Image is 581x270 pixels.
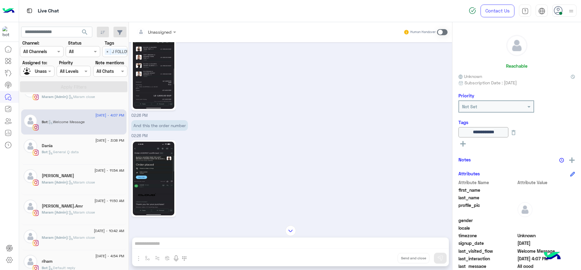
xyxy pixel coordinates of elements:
button: Apply Filters [20,81,127,92]
a: Contact Us [481,5,514,17]
h6: Tags [458,120,575,125]
span: 2025-08-26T13:07:07.419Z [517,255,575,262]
span: Bot [42,265,48,270]
span: J FOLLOW UP [110,49,137,55]
span: [DATE] - 11:50 AM [94,198,124,204]
img: defaultAdmin.png [517,202,533,217]
span: last_interaction [458,255,516,262]
img: defaultAdmin.png [507,35,527,56]
img: defaultAdmin.png [24,230,37,243]
p: 26/8/2025, 2:26 PM [131,120,188,131]
span: first_name [458,187,516,193]
p: Live Chat [38,7,59,15]
img: Instagram [33,124,39,130]
a: tab [519,5,531,17]
label: Assigned to: [22,59,47,66]
img: defaultAdmin.png [24,139,37,153]
img: tab [26,7,33,15]
span: last_visited_flow [458,248,516,254]
button: Send and close [398,253,429,263]
span: last_message [458,263,516,269]
img: defaultAdmin.png [24,114,37,128]
span: [DATE] - 10:42 AM [94,228,124,234]
img: Logo [2,5,15,17]
label: Tags [105,40,114,46]
img: Instagram [33,180,39,186]
span: Maram (Admin) [42,235,68,240]
h5: riham [42,259,53,264]
img: defaultAdmin.png [24,255,37,268]
img: notes [559,158,564,163]
span: timezone [458,232,516,239]
span: signup_date [458,240,516,246]
span: Attribute Value [517,179,575,186]
img: defaultAdmin.png [24,200,37,213]
span: : Default reply [48,265,75,270]
label: Note mentions [95,59,124,66]
button: search [77,27,92,40]
span: profile_pic [458,202,516,216]
span: Maram (Admin) [42,180,68,184]
span: Welcome Message [517,248,575,254]
span: null [517,217,575,224]
img: tab [522,8,529,15]
span: last_name [458,194,516,201]
h5: Dania [42,143,53,148]
span: [DATE] - 3:08 PM [95,138,124,143]
label: Status [68,40,81,46]
h5: Habiba.Amr [42,204,83,209]
span: [DATE] - 11:54 AM [94,168,124,173]
label: Channel: [22,40,39,46]
span: Maram (Admin) [42,94,68,99]
span: : Maram close [68,94,95,99]
img: spinner [469,7,476,14]
img: defaultAdmin.png [24,169,37,183]
span: search [81,29,88,36]
span: Subscription Date : [DATE] [464,79,517,86]
img: profile [567,7,575,15]
span: [DATE] - 4:07 PM [95,113,124,118]
img: Instagram [33,94,39,100]
span: null [517,225,575,231]
h6: Notes [458,157,471,162]
img: Instagram [33,150,39,156]
span: 2025-08-05T19:54:17.459Z [517,240,575,246]
span: × [105,49,110,55]
img: 317874714732967 [2,26,13,37]
span: : Maram close [68,180,95,184]
span: Unknown [517,232,575,239]
span: 02:26 PM [131,113,148,118]
img: tab [538,8,545,15]
small: Human Handover [410,30,436,35]
span: : Maram close [68,235,95,240]
img: scroll [285,225,296,236]
span: [DATE] - 4:54 PM [95,253,124,259]
span: : Welcome Message [48,120,85,124]
span: Bot [42,150,48,154]
h6: Priority [458,93,474,98]
span: 02:26 PM [131,133,148,138]
label: Priority [59,59,73,66]
img: Instagram [33,240,39,246]
span: Unknown [458,73,482,79]
span: locale [458,225,516,231]
img: hulul-logo.png [542,246,563,267]
span: Attribute Name [458,179,516,186]
span: Maram (Admin) [42,210,68,214]
span: Bot [42,120,48,124]
span: All good [517,263,575,269]
span: : General Q data [48,150,79,154]
h6: Attributes [458,171,480,176]
img: Instagram [33,210,39,216]
h5: Yasmine [42,173,74,178]
img: add [569,157,575,163]
span: : Maram close [68,210,95,214]
span: gender [458,217,516,224]
h6: Reachable [506,63,527,69]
